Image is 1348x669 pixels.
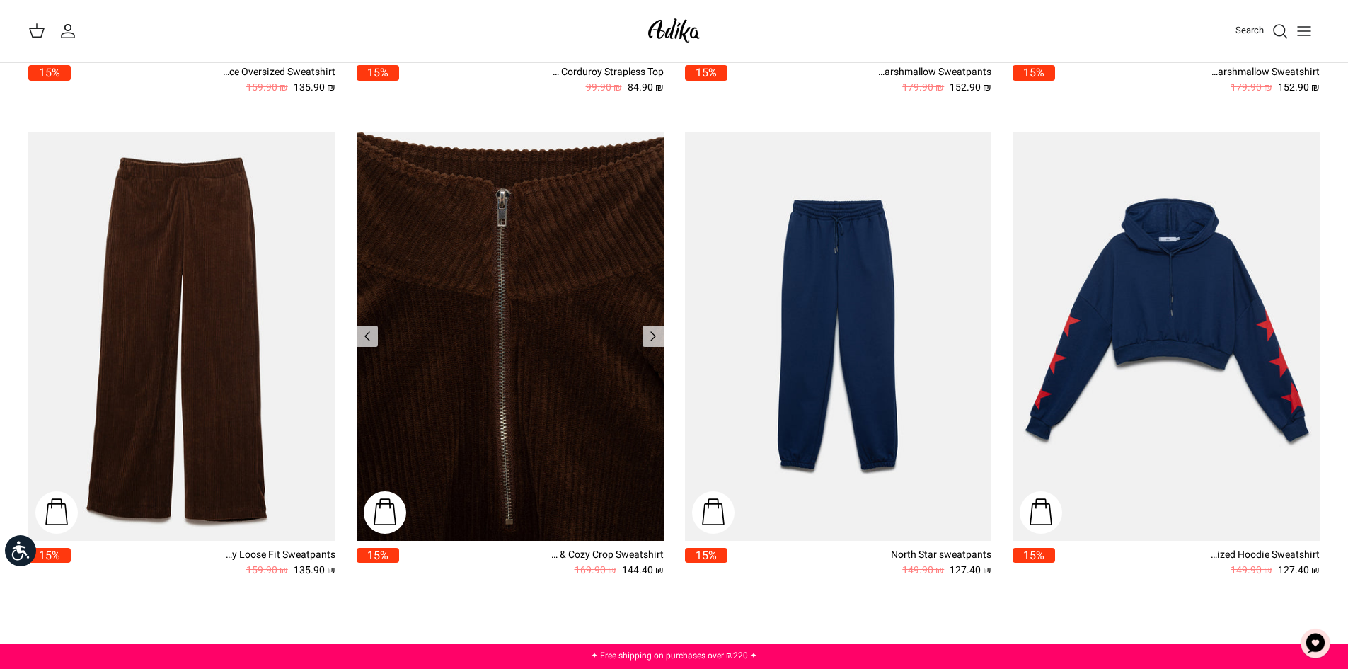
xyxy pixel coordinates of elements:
font: Winning Race Oversized Sweatshirt [178,64,335,79]
a: Snug & Cozy Crop Sweatshirt [357,132,664,541]
font: Snug & Cozy Crop Sweatshirt [535,547,664,562]
font: 15% [1023,64,1044,81]
font: 127.40 ₪ [950,563,991,578]
font: 135.90 ₪ [294,80,335,95]
a: ✦ Free shipping on purchases over ₪220 ✦ [591,649,757,662]
font: 179.90 ₪ [1231,80,1272,95]
font: 127.40 ₪ [1278,563,1320,578]
a: 15% [1013,548,1055,578]
a: North Star sweatpants [685,132,992,541]
a: 15% [357,548,399,578]
a: 15% [685,548,727,578]
a: 15% [1013,65,1055,96]
font: 15% [39,64,60,81]
font: 99.90 ₪ [586,80,622,95]
font: North Star sweatpants [891,547,991,562]
font: Search [1235,23,1264,37]
a: Snug & Cozy Crop Sweatshirt 144.40 ₪ 169.90 ₪ [399,548,664,578]
button: Toggle menu [1289,16,1320,47]
a: Snug & Cozy Loose Fit Sweatpants 135.90 ₪ 159.90 ₪ [71,548,335,578]
a: Walking On Marshmallow Sweatpants 152.90 ₪ 179.90 ₪ [727,65,992,96]
a: Snug & Cozy Loose Fit Sweatpants [28,132,335,541]
font: 144.40 ₪ [622,563,664,578]
font: Walking On Marshmallow Sweatshirt [1157,64,1320,79]
a: 15% [685,65,727,96]
font: 149.90 ₪ [1231,563,1272,578]
a: My account [59,23,82,40]
font: 15% [1023,547,1044,564]
a: 15% [28,548,71,578]
font: 152.90 ₪ [1278,80,1320,95]
a: North Star sweatpants 127.40 ₪ 149.90 ₪ [727,548,992,578]
font: North Star Oversized Hoodie Sweatshirt [1144,547,1320,562]
a: Winning Race Oversized Sweatshirt 135.90 ₪ 159.90 ₪ [71,65,335,96]
a: Previous [643,326,664,347]
a: Nostalgic Feels Corduroy Strapless Top 84.90 ₪ 99.90 ₪ [399,65,664,96]
font: 159.90 ₪ [246,80,288,95]
font: 15% [39,547,60,564]
font: 15% [367,64,388,81]
a: 15% [357,65,399,96]
font: 159.90 ₪ [246,563,288,578]
font: 15% [367,547,388,564]
font: Nostalgic Feels Corduroy Strapless Top [492,64,664,79]
font: Walking On Marshmallow Sweatpants [824,64,991,79]
font: 15% [696,64,717,81]
a: North Star Oversized Hoodie Sweatshirt 127.40 ₪ 149.90 ₪ [1055,548,1320,578]
font: 179.90 ₪ [902,80,944,95]
font: 152.90 ₪ [950,80,991,95]
font: 84.90 ₪ [628,80,664,95]
button: Chat [1294,622,1337,665]
font: 169.90 ₪ [575,563,616,578]
font: Snug & Cozy Loose Fit Sweatpants [182,547,335,562]
a: 15% [28,65,71,96]
a: Previous [357,326,378,347]
font: 149.90 ₪ [902,563,944,578]
font: 135.90 ₪ [294,563,335,578]
a: North Star Oversized Hoodie Sweatshirt [1013,132,1320,541]
a: Search [1235,23,1289,40]
img: Adika IL [644,14,704,47]
a: Walking On Marshmallow Sweatshirt 152.90 ₪ 179.90 ₪ [1055,65,1320,96]
font: 15% [696,547,717,564]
